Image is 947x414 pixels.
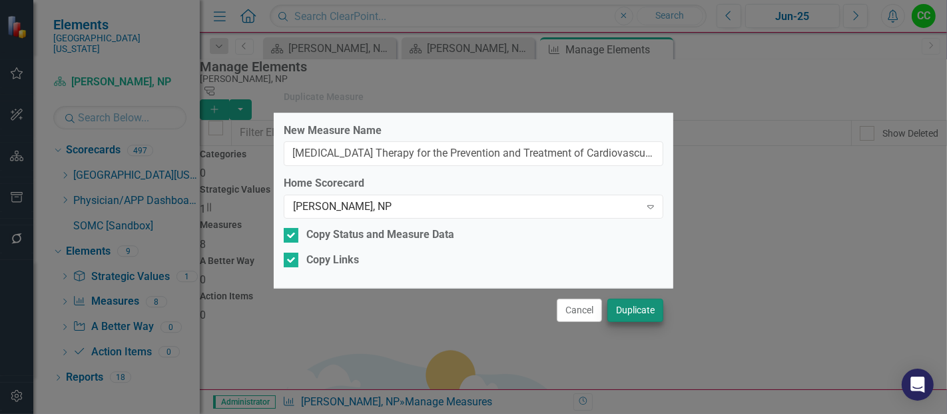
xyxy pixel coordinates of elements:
[284,141,663,166] input: Name
[293,199,640,215] div: [PERSON_NAME], NP
[306,253,359,268] div: Copy Links
[284,176,663,191] label: Home Scorecard
[902,369,934,401] div: Open Intercom Messenger
[607,299,663,322] button: Duplicate
[284,123,663,139] label: New Measure Name
[306,227,454,243] div: Copy Status and Measure Data
[557,299,602,322] button: Cancel
[284,92,364,102] div: Duplicate Measure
